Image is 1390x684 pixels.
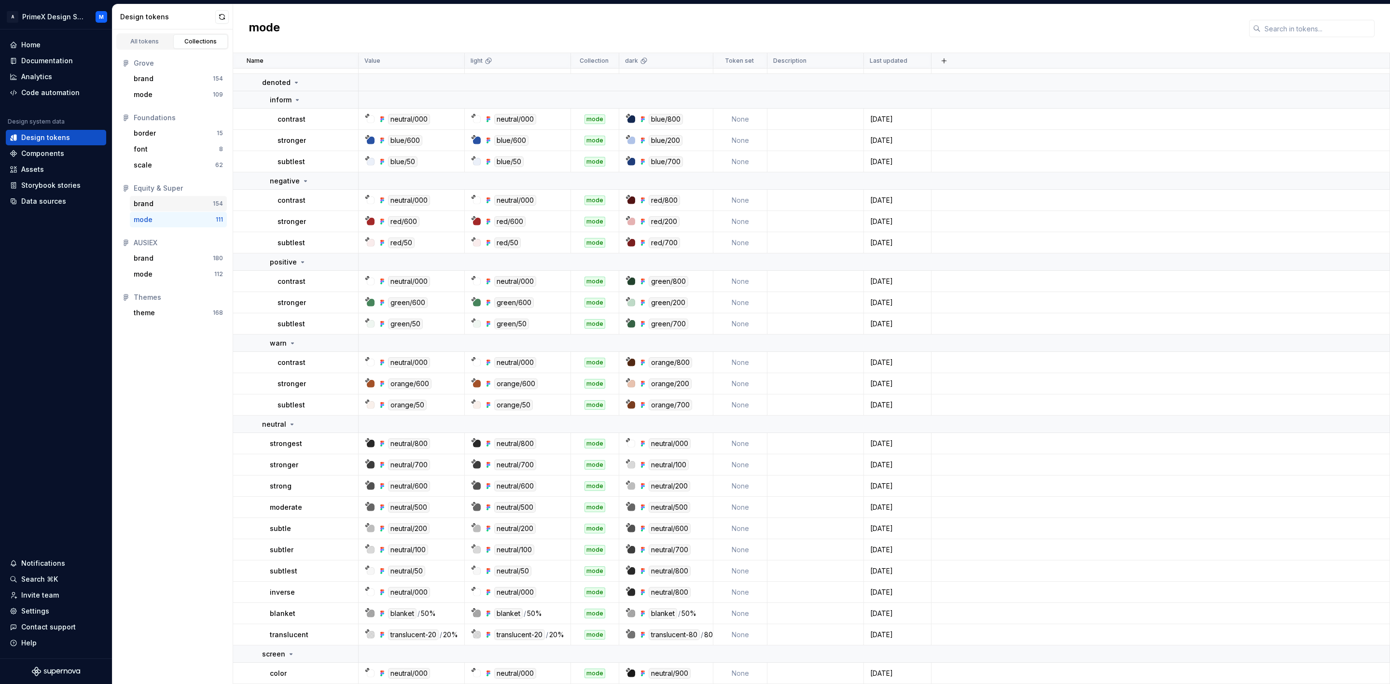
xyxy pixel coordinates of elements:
[388,544,428,555] div: neutral/100
[713,560,767,582] td: None
[494,608,523,619] div: blanket
[388,502,430,513] div: neutral/500
[580,57,609,65] p: Collection
[494,438,536,449] div: neutral/800
[494,566,531,576] div: neutral/50
[713,475,767,497] td: None
[121,38,169,45] div: All tokens
[134,308,155,318] div: theme
[773,57,806,65] p: Description
[649,135,682,146] div: blue/200
[21,88,80,98] div: Code automation
[8,118,65,126] div: Design system data
[21,638,37,648] div: Help
[388,523,430,534] div: neutral/200
[584,277,605,286] div: mode
[864,524,931,533] div: [DATE]
[440,629,442,640] div: /
[21,622,76,632] div: Contact support
[713,292,767,313] td: None
[130,141,227,157] button: font8
[134,253,153,263] div: brand
[388,629,439,640] div: translucent-20
[713,313,767,335] td: None
[649,357,692,368] div: orange/800
[713,373,767,394] td: None
[421,608,436,619] div: 50%
[278,358,306,367] p: contrast
[213,91,223,98] div: 109
[130,305,227,321] a: theme168
[584,136,605,145] div: mode
[130,87,227,102] button: mode109
[130,126,227,141] a: border15
[7,11,18,23] div: A
[649,460,689,470] div: neutral/100
[130,157,227,173] a: scale62
[584,195,605,205] div: mode
[494,135,528,146] div: blue/600
[6,194,106,209] a: Data sources
[388,608,417,619] div: blanket
[130,196,227,211] button: brand154
[713,603,767,624] td: None
[6,603,106,619] a: Settings
[494,156,524,167] div: blue/50
[134,113,223,123] div: Foundations
[864,609,931,618] div: [DATE]
[6,37,106,53] a: Home
[584,669,605,678] div: mode
[21,133,70,142] div: Design tokens
[6,178,106,193] a: Storybook stories
[584,566,605,576] div: mode
[21,165,44,174] div: Assets
[21,196,66,206] div: Data sources
[213,200,223,208] div: 154
[247,57,264,65] p: Name
[527,608,542,619] div: 50%
[32,667,80,676] svg: Supernova Logo
[219,145,223,153] div: 8
[864,319,931,329] div: [DATE]
[6,635,106,651] button: Help
[388,216,419,227] div: red/600
[584,439,605,448] div: mode
[270,95,292,105] p: inform
[6,587,106,603] a: Invite team
[270,609,295,618] p: blanket
[584,587,605,597] div: mode
[388,319,423,329] div: green/50
[494,216,526,227] div: red/600
[864,358,931,367] div: [DATE]
[864,566,931,576] div: [DATE]
[134,293,223,302] div: Themes
[584,114,605,124] div: mode
[364,57,380,65] p: Value
[649,216,680,227] div: red/200
[134,199,153,209] div: brand
[134,144,148,154] div: font
[21,40,41,50] div: Home
[278,298,306,307] p: stronger
[649,156,683,167] div: blue/700
[262,419,286,429] p: neutral
[2,6,110,27] button: APrimeX Design SystemM
[681,608,696,619] div: 50%
[649,544,691,555] div: neutral/700
[864,545,931,555] div: [DATE]
[713,433,767,454] td: None
[6,619,106,635] button: Contact support
[21,558,65,568] div: Notifications
[130,251,227,266] button: brand180
[21,590,59,600] div: Invite team
[177,38,225,45] div: Collections
[584,460,605,470] div: mode
[494,544,534,555] div: neutral/100
[494,276,536,287] div: neutral/000
[130,266,227,282] button: mode112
